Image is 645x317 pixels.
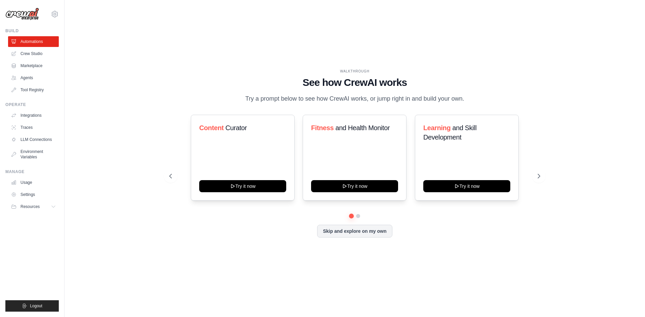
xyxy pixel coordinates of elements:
span: Content [199,124,224,131]
span: Fitness [311,124,334,131]
span: and Health Monitor [336,124,390,131]
span: Curator [225,124,247,131]
span: Logout [30,303,42,309]
img: Logo [5,8,39,20]
div: Build [5,28,59,34]
span: and Skill Development [423,124,476,141]
div: Operate [5,102,59,107]
a: Agents [8,72,59,83]
button: Try it now [423,180,510,192]
a: Marketplace [8,60,59,71]
div: Manage [5,169,59,174]
button: Try it now [199,180,286,192]
a: Traces [8,122,59,133]
a: Environment Variables [8,146,59,162]
a: Tool Registry [8,85,59,95]
a: LLM Connections [8,134,59,145]
button: Skip and explore on my own [317,225,392,237]
div: WALKTHROUGH [169,69,540,74]
button: Logout [5,300,59,312]
span: Learning [423,124,450,131]
a: Automations [8,36,59,47]
button: Resources [8,201,59,212]
span: Resources [20,204,40,209]
p: Try a prompt below to see how CrewAI works, or jump right in and build your own. [242,94,468,104]
a: Integrations [8,110,59,121]
h1: See how CrewAI works [169,76,540,89]
a: Usage [8,177,59,188]
a: Settings [8,189,59,200]
button: Try it now [311,180,398,192]
a: Crew Studio [8,48,59,59]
